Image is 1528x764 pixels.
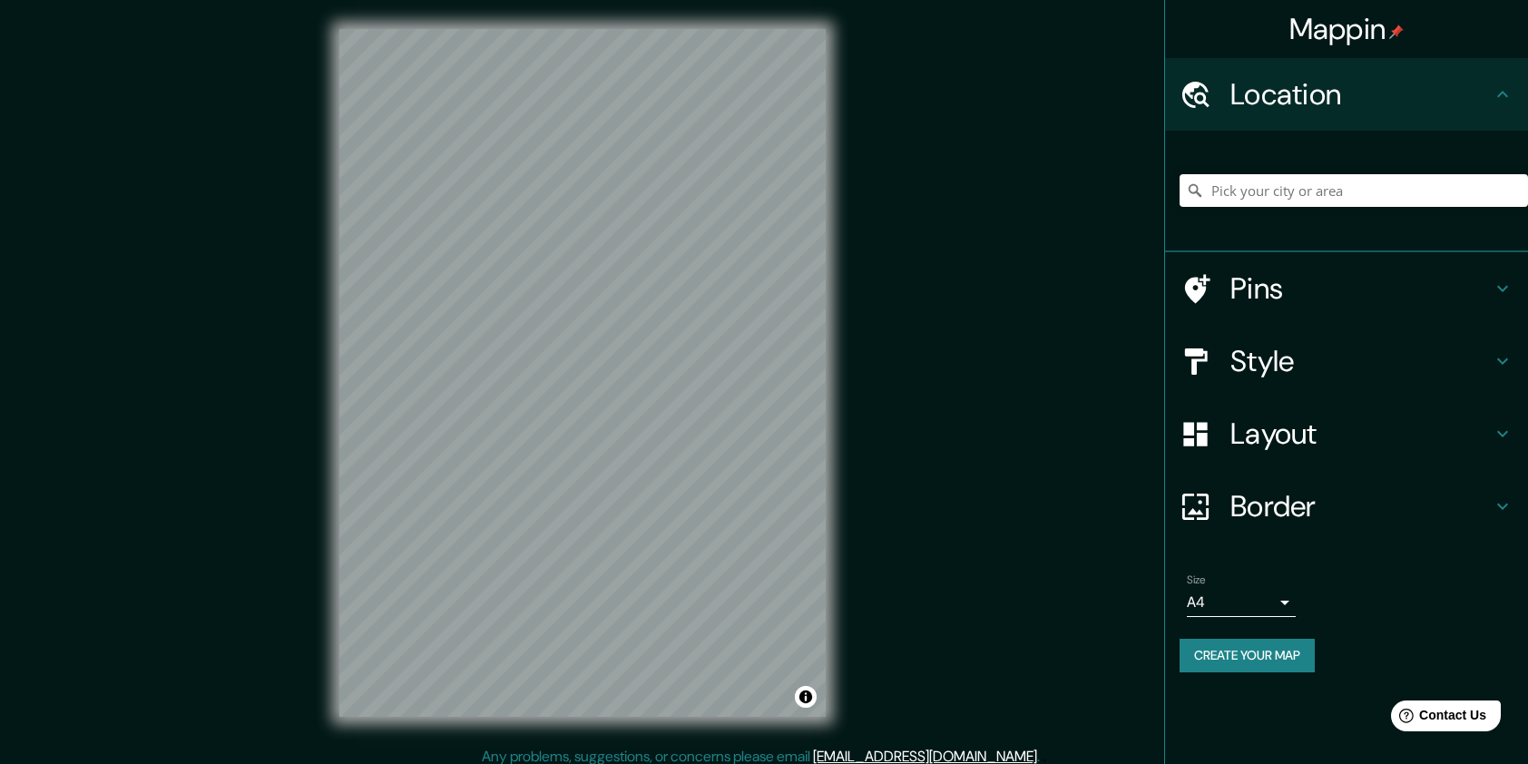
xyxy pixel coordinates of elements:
h4: Style [1230,343,1492,379]
div: Border [1165,470,1528,543]
canvas: Map [339,29,826,717]
div: Layout [1165,397,1528,470]
iframe: Help widget launcher [1366,693,1508,744]
div: A4 [1187,588,1296,617]
h4: Mappin [1289,11,1405,47]
h4: Layout [1230,416,1492,452]
div: Style [1165,325,1528,397]
img: pin-icon.png [1389,24,1404,39]
div: Location [1165,58,1528,131]
div: Pins [1165,252,1528,325]
h4: Location [1230,76,1492,113]
label: Size [1187,573,1206,588]
h4: Border [1230,488,1492,524]
h4: Pins [1230,270,1492,307]
button: Toggle attribution [795,686,817,708]
button: Create your map [1180,639,1315,672]
input: Pick your city or area [1180,174,1528,207]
